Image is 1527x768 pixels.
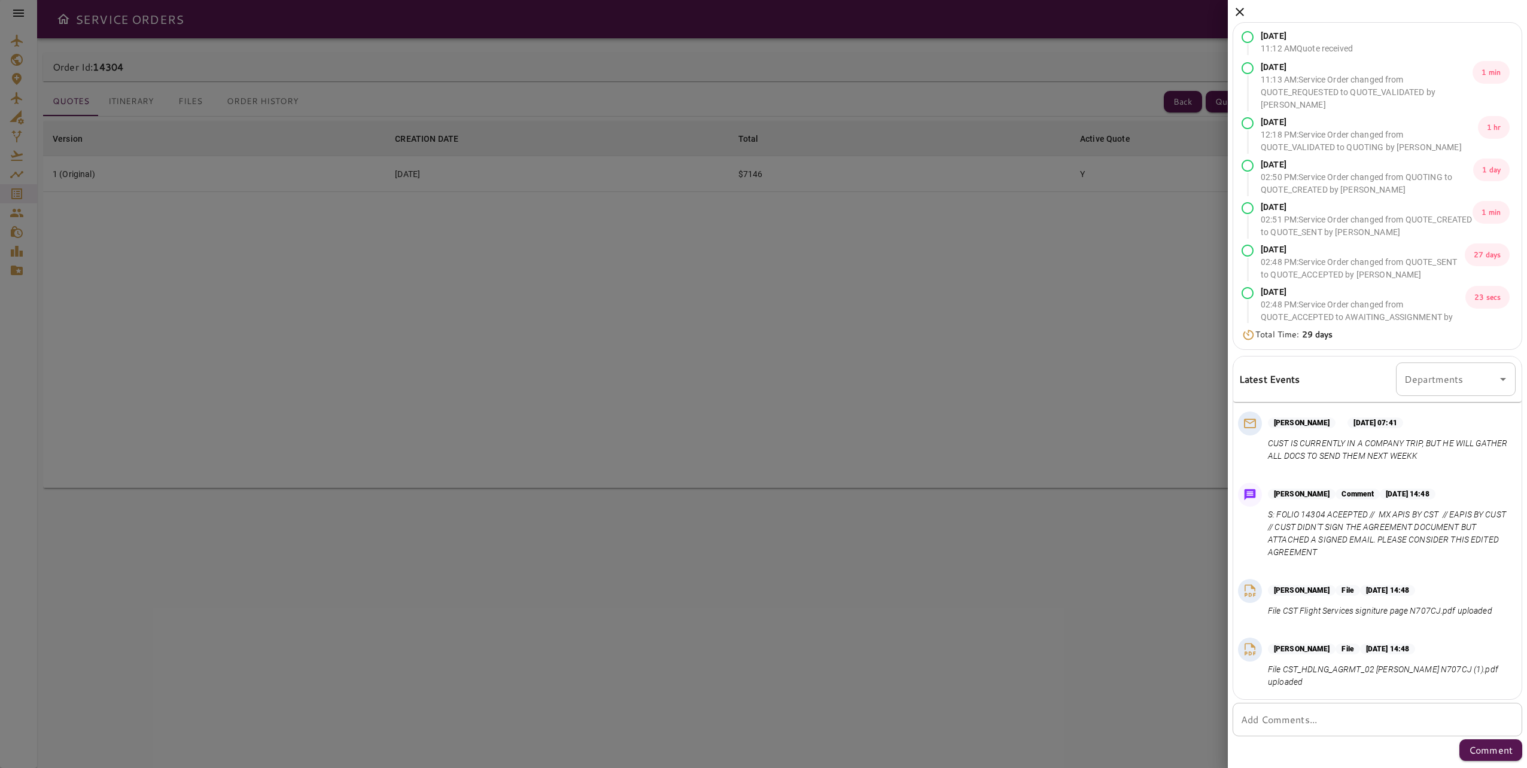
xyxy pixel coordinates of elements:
[1255,328,1333,341] p: Total Time:
[1336,644,1359,654] p: File
[1261,116,1478,129] p: [DATE]
[1261,171,1473,196] p: 02:50 PM : Service Order changed from QUOTING to QUOTE_CREATED by [PERSON_NAME]
[1473,61,1510,84] p: 1 min
[1268,663,1511,688] p: File CST_HDLNG_AGRMT_02 [PERSON_NAME] N707CJ (1).pdf uploaded
[1261,286,1465,298] p: [DATE]
[1261,256,1465,281] p: 02:48 PM : Service Order changed from QUOTE_SENT to QUOTE_ACCEPTED by [PERSON_NAME]
[1360,644,1415,654] p: [DATE] 14:48
[1268,489,1336,499] p: [PERSON_NAME]
[1469,743,1513,757] p: Comment
[1261,42,1353,55] p: 11:12 AM Quote received
[1360,585,1415,596] p: [DATE] 14:48
[1261,129,1478,154] p: 12:18 PM : Service Order changed from QUOTE_VALIDATED to QUOTING by [PERSON_NAME]
[1261,201,1473,214] p: [DATE]
[1268,644,1336,654] p: [PERSON_NAME]
[1261,74,1473,111] p: 11:13 AM : Service Order changed from QUOTE_REQUESTED to QUOTE_VALIDATED by [PERSON_NAME]
[1459,739,1522,761] button: Comment
[1347,417,1403,428] p: [DATE] 07:41
[1242,486,1258,503] img: Message Icon
[1261,159,1473,171] p: [DATE]
[1241,641,1259,659] img: PDF File
[1380,489,1435,499] p: [DATE] 14:48
[1261,243,1465,256] p: [DATE]
[1478,116,1510,139] p: 1 hr
[1239,371,1300,387] h6: Latest Events
[1268,417,1336,428] p: [PERSON_NAME]
[1242,329,1255,341] img: Timer Icon
[1261,214,1473,239] p: 02:51 PM : Service Order changed from QUOTE_CREATED to QUOTE_SENT by [PERSON_NAME]
[1268,605,1492,617] p: File CST Flight Services signiture page N707CJ.pdf uploaded
[1473,201,1510,224] p: 1 min
[1241,582,1259,600] img: PDF File
[1336,489,1380,499] p: Comment
[1495,371,1511,388] button: Open
[1261,298,1465,336] p: 02:48 PM : Service Order changed from QUOTE_ACCEPTED to AWAITING_ASSIGNMENT by [PERSON_NAME]
[1261,61,1473,74] p: [DATE]
[1465,286,1510,309] p: 23 secs
[1268,585,1336,596] p: [PERSON_NAME]
[1268,437,1511,462] p: CUST IS CURRENTLY IN A COMPANY TRIP, BUT HE WILL GATHER ALL DOCS TO SEND THEM NEXT WEEKK
[1261,30,1353,42] p: [DATE]
[1473,159,1510,181] p: 1 day
[1302,328,1333,340] b: 29 days
[1465,243,1510,266] p: 27 days
[1268,508,1511,559] p: S: FOLIO 14304 ACEEPTED // MX APIS BY CST // EAPIS BY CUST // CUST DIDN'T SIGN THE AGREEMENT DOCU...
[1336,585,1359,596] p: File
